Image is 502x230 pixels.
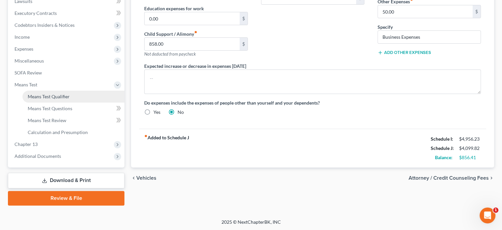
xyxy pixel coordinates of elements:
[15,58,44,64] span: Miscellaneous
[473,5,481,18] div: $
[378,23,393,30] label: Specify
[131,175,136,181] i: chevron_left
[22,115,124,126] a: Means Test Review
[28,129,88,135] span: Calculation and Presumption
[22,103,124,115] a: Means Test Questions
[409,175,494,181] button: Attorney / Credit Counseling Fees chevron_right
[459,145,481,152] div: $4,099.82
[15,34,30,40] span: Income
[28,117,66,123] span: Means Test Review
[15,46,33,52] span: Expenses
[144,134,148,138] i: fiber_manual_record
[8,173,124,188] a: Download & Print
[22,126,124,138] a: Calculation and Presumption
[15,153,61,159] span: Additional Documents
[459,136,481,142] div: $4,956.23
[144,99,481,106] label: Do expenses include the expenses of people other than yourself and your dependents?
[240,38,248,50] div: $
[8,191,124,206] a: Review & File
[28,94,70,99] span: Means Test Qualifier
[28,106,72,111] span: Means Test Questions
[9,67,124,79] a: SOFA Review
[194,30,197,34] i: fiber_manual_record
[409,175,489,181] span: Attorney / Credit Counseling Fees
[378,5,473,18] input: --
[493,207,498,213] span: 1
[145,12,239,25] input: --
[15,22,75,28] span: Codebtors Insiders & Notices
[459,154,481,161] div: $856.41
[15,10,57,16] span: Executory Contracts
[153,109,160,115] label: Yes
[144,134,189,162] strong: Added to Schedule J
[240,12,248,25] div: $
[431,145,454,151] strong: Schedule J:
[178,109,184,115] label: No
[15,141,38,147] span: Chapter 13
[9,7,124,19] a: Executory Contracts
[480,207,495,223] iframe: Intercom live chat
[435,155,452,160] strong: Balance:
[144,5,204,12] label: Education expenses for work
[144,30,197,37] label: Child Support / Alimony
[15,82,37,87] span: Means Test
[144,51,196,57] span: Not deducted from paycheck
[22,91,124,103] a: Means Test Qualifier
[144,63,246,69] label: Expected increase or decrease in expenses [DATE]
[378,50,431,55] button: Add Other Expenses
[431,136,453,142] strong: Schedule I:
[378,31,481,43] input: Specify...
[15,70,42,75] span: SOFA Review
[131,175,156,181] button: chevron_left Vehicles
[136,175,156,181] span: Vehicles
[145,38,239,50] input: --
[489,175,494,181] i: chevron_right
